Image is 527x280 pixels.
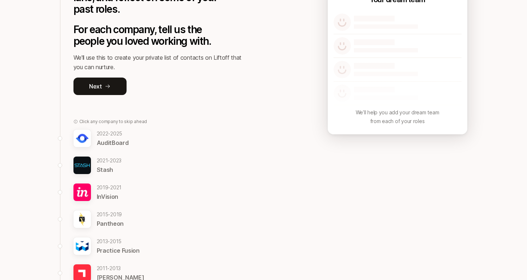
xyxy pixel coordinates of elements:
p: We'll use this to create your private list of contacts on Liftoff that you can nurture. [73,53,248,72]
p: For each company, tell us the people you loved working with. [73,24,230,47]
p: Pantheon [97,219,124,228]
img: b1efcb20_5778_4649_935f_17b608969168.jpg [73,157,91,174]
p: Stash [97,165,122,174]
p: Click any company to skip ahead [79,118,147,125]
p: 2019 - 2021 [97,183,122,192]
p: 2022 - 2025 [97,129,129,138]
p: Practice Fusion [97,246,140,255]
p: 2015 - 2019 [97,210,124,219]
img: default-avatar.svg [334,37,351,55]
p: AuditBoard [97,138,129,147]
img: 036f0649_eee3_422f_9f90_4d120fb48827.jpg [73,210,91,228]
p: InVision [97,192,122,201]
img: default-avatar.svg [334,13,351,31]
p: Next [89,82,102,91]
p: We’ll help you add your dream team from each of your roles [356,108,439,126]
button: Next [73,78,127,95]
img: 619f63e3_d7ac_4d2e_92fb_55a86f756777.jpg [73,130,91,147]
img: 4f82510e_9c74_4b32_bce9_92b370fb80f2.jpg [73,184,91,201]
p: 2013 - 2015 [97,237,140,246]
img: a8042a2e_0497_4f69_9f4e_83ad4626bc63.jpg [73,237,91,255]
p: 2021 - 2023 [97,156,122,165]
p: 2011 - 2013 [97,264,144,273]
